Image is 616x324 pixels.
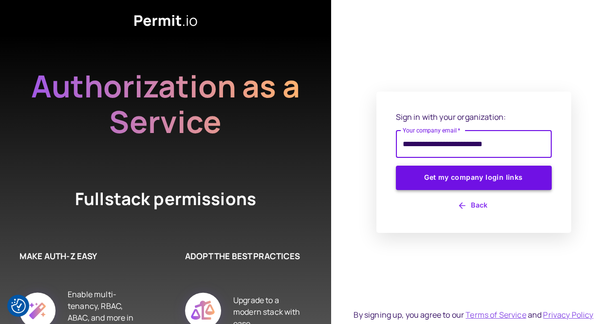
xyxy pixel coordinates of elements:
[19,250,136,263] h6: MAKE AUTH-Z EASY
[466,309,526,320] a: Terms of Service
[396,111,552,123] p: Sign in with your organization:
[11,299,26,313] img: Revisit consent button
[533,138,545,150] keeper-lock: Open Keeper Popup
[403,126,461,134] label: Your company email
[396,166,552,190] button: Get my company login links
[396,198,552,213] button: Back
[354,309,593,321] div: By signing up, you agree to our and
[543,309,593,320] a: Privacy Policy
[39,187,292,211] h4: Fullstack permissions
[11,299,26,313] button: Consent Preferences
[185,250,302,263] h6: ADOPT THE BEST PRACTICES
